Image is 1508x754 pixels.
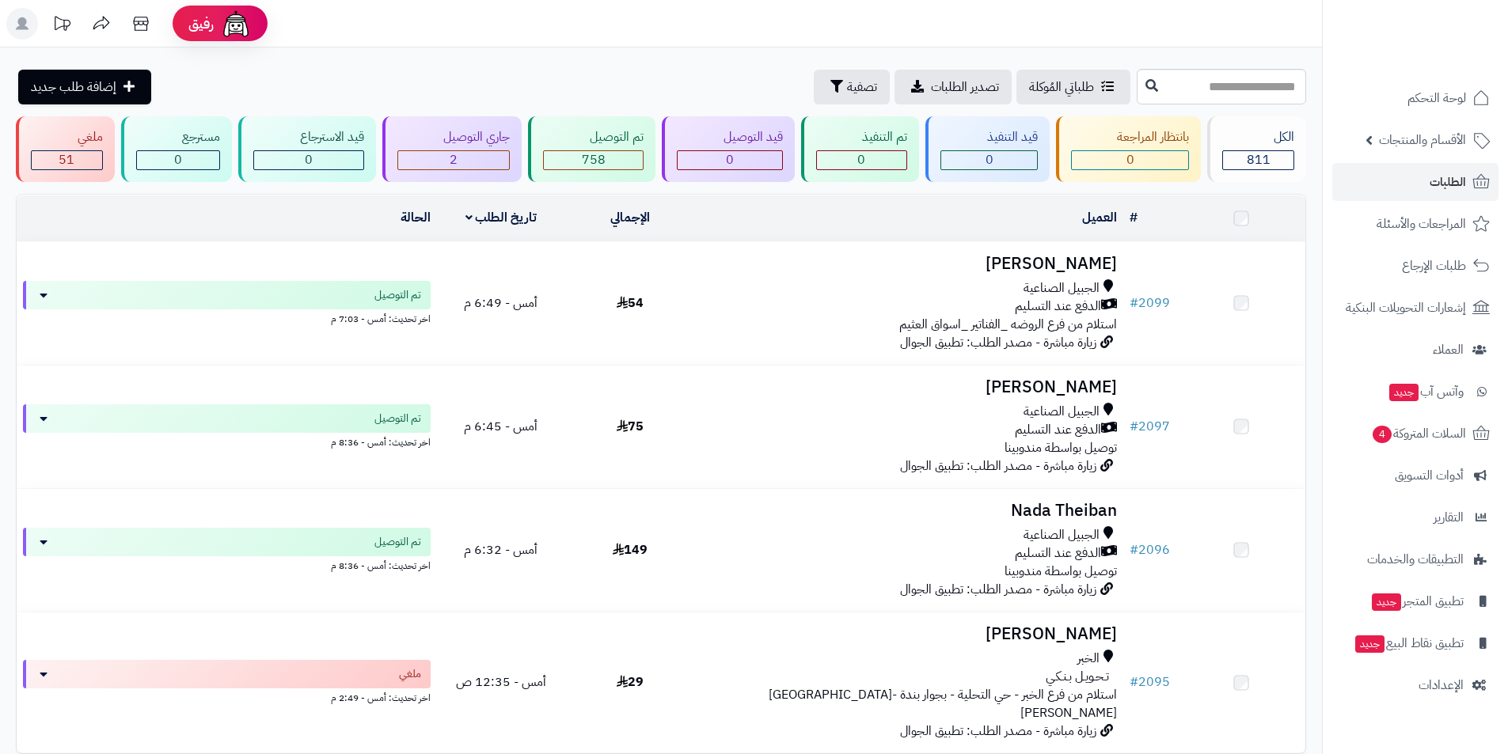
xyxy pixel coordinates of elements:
span: الأقسام والمنتجات [1379,129,1466,151]
span: وآتس آب [1388,381,1464,403]
span: # [1130,540,1138,559]
a: الإجمالي [610,208,650,227]
span: 811 [1247,150,1271,169]
div: بانتظار المراجعة [1071,128,1190,146]
a: العملاء [1332,331,1499,369]
span: تم التوصيل [374,411,421,426]
span: تم التوصيل [374,287,421,303]
span: 0 [1126,150,1134,169]
div: 0 [817,151,907,169]
span: # [1130,673,1138,691]
span: 0 [726,150,734,169]
span: الجبيل الصناعية [1024,279,1100,297]
div: تم التوصيل [543,128,644,146]
a: الكل811 [1204,116,1309,182]
span: جديد [1372,593,1401,611]
span: أمس - 6:32 م [464,540,537,559]
img: logo-2.png [1400,43,1493,76]
div: 758 [544,151,643,169]
div: قيد الاسترجاع [253,128,364,146]
div: 0 [678,151,782,169]
a: تم التوصيل 758 [525,116,659,182]
span: الطلبات [1430,171,1466,193]
div: ملغي [31,128,103,146]
a: #2097 [1130,417,1170,436]
div: 0 [137,151,220,169]
a: #2095 [1130,673,1170,691]
span: جديد [1355,635,1385,653]
a: الحالة [401,208,431,227]
a: المراجعات والأسئلة [1332,205,1499,243]
span: تصفية [847,78,877,97]
span: تم التوصيل [374,534,421,550]
a: قيد الاسترجاع 0 [235,116,379,182]
span: أمس - 12:35 ص [456,673,546,691]
div: 0 [1072,151,1189,169]
span: العملاء [1433,339,1464,361]
a: ملغي 51 [13,116,118,182]
span: تطبيق المتجر [1370,590,1464,612]
h3: Nada Theiban [701,502,1117,520]
span: طلبات الإرجاع [1402,255,1466,277]
div: 0 [254,151,363,169]
span: تصدير الطلبات [931,78,999,97]
button: تصفية [814,70,890,104]
span: # [1130,294,1138,313]
span: جديد [1389,384,1419,401]
span: توصيل بواسطة مندوبينا [1005,438,1117,457]
a: إشعارات التحويلات البنكية [1332,289,1499,327]
span: استلام من فرع الخبر - حي التحلية - بجوار بندة -[GEOGRAPHIC_DATA][PERSON_NAME] [769,685,1117,722]
a: السلات المتروكة4 [1332,415,1499,453]
a: # [1130,208,1138,227]
a: تطبيق نقاط البيعجديد [1332,624,1499,662]
div: تم التنفيذ [816,128,908,146]
span: 0 [857,150,865,169]
a: قيد التنفيذ 0 [922,116,1053,182]
span: 29 [617,673,644,691]
span: الدفع عند التسليم [1015,544,1101,563]
span: المراجعات والأسئلة [1377,213,1466,235]
a: أدوات التسويق [1332,457,1499,494]
a: وآتس آبجديد [1332,373,1499,411]
a: التطبيقات والخدمات [1332,540,1499,578]
a: مسترجع 0 [118,116,236,182]
div: مسترجع [136,128,221,146]
span: 54 [617,294,644,313]
span: الجبيل الصناعية [1024,526,1100,544]
div: قيد التنفيذ [940,128,1038,146]
span: أمس - 6:45 م [464,417,537,436]
div: اخر تحديث: أمس - 8:36 م [23,433,431,449]
a: طلباتي المُوكلة [1016,70,1130,104]
span: الإعدادات [1419,674,1464,696]
a: جاري التوصيل 2 [379,116,526,182]
h3: [PERSON_NAME] [701,255,1117,273]
span: # [1130,417,1138,436]
a: التقارير [1332,498,1499,536]
span: التطبيقات والخدمات [1367,548,1464,570]
span: 0 [305,150,313,169]
span: السلات المتروكة [1371,422,1466,445]
span: الخبر [1077,650,1100,668]
a: طلبات الإرجاع [1332,247,1499,285]
span: 75 [617,417,644,436]
span: الدفع عند التسليم [1015,421,1101,439]
span: التقارير [1434,506,1464,529]
span: 4 [1373,426,1392,443]
a: الإعدادات [1332,666,1499,704]
div: 0 [941,151,1037,169]
span: توصيل بواسطة مندوبينا [1005,562,1117,581]
span: 51 [59,150,74,169]
div: اخر تحديث: أمس - 8:36 م [23,556,431,573]
div: اخر تحديث: أمس - 7:03 م [23,309,431,326]
div: جاري التوصيل [397,128,511,146]
a: العميل [1082,208,1117,227]
span: 0 [174,150,182,169]
div: 51 [32,151,102,169]
a: تاريخ الطلب [465,208,537,227]
a: تم التنفيذ 0 [798,116,923,182]
div: 2 [398,151,510,169]
div: الكل [1222,128,1294,146]
span: زيارة مباشرة - مصدر الطلب: تطبيق الجوال [900,580,1096,599]
h3: [PERSON_NAME] [701,625,1117,643]
a: #2096 [1130,540,1170,559]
